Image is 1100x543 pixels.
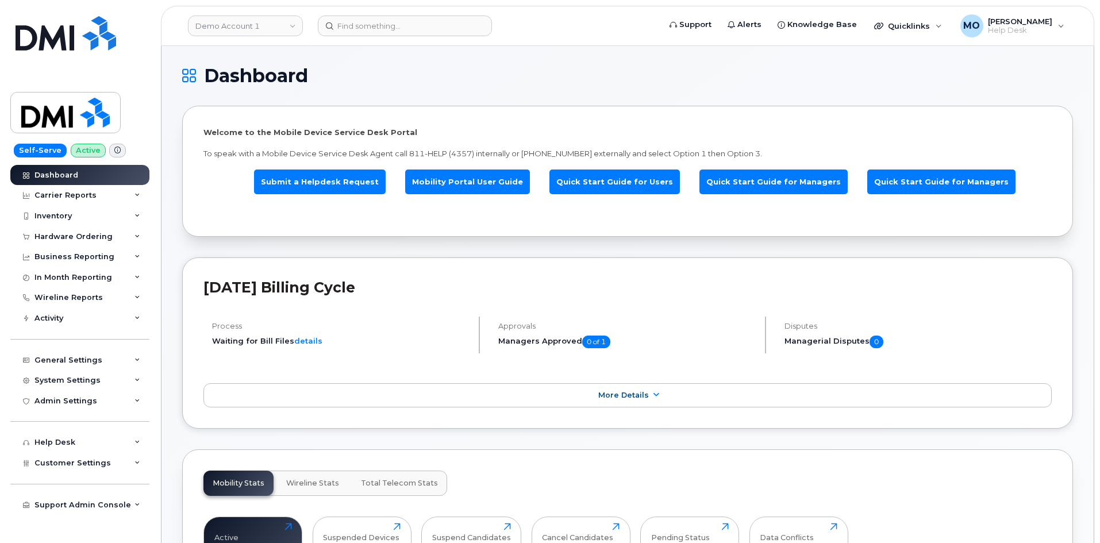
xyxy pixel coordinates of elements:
a: Quick Start Guide for Managers [867,170,1016,194]
div: Cancel Candidates [542,523,613,542]
a: details [294,336,322,345]
p: To speak with a Mobile Device Service Desk Agent call 811-HELP (4357) internally or [PHONE_NUMBER... [203,148,1052,159]
span: Total Telecom Stats [361,479,438,488]
span: 0 [870,336,883,348]
h4: Process [212,322,469,330]
p: Welcome to the Mobile Device Service Desk Portal [203,127,1052,138]
h4: Approvals [498,322,755,330]
span: Wireline Stats [286,479,339,488]
a: Quick Start Guide for Users [549,170,680,194]
span: Dashboard [204,67,308,84]
a: Submit a Helpdesk Request [254,170,386,194]
span: More Details [598,391,649,399]
div: Suspended Devices [323,523,399,542]
div: Pending Status [651,523,710,542]
span: 0 of 1 [582,336,610,348]
a: Mobility Portal User Guide [405,170,530,194]
div: Active [214,523,239,542]
div: Suspend Candidates [432,523,511,542]
h4: Disputes [784,322,1052,330]
h5: Managers Approved [498,336,755,348]
h2: [DATE] Billing Cycle [203,279,1052,296]
a: Quick Start Guide for Managers [699,170,848,194]
li: Waiting for Bill Files [212,336,469,346]
h5: Managerial Disputes [784,336,1052,348]
div: Data Conflicts [760,523,814,542]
